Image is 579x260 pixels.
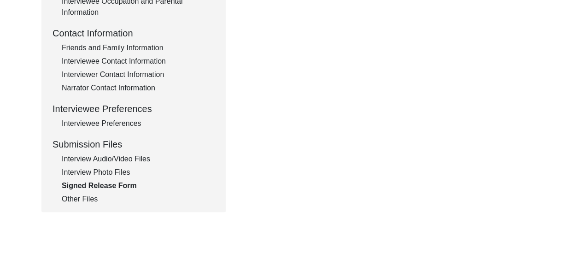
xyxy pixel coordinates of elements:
div: Contact Information [53,26,215,40]
div: Interviewee Contact Information [62,56,215,67]
div: Signed Release Form [62,180,215,191]
div: Interviewee Preferences [62,118,215,129]
div: Interview Audio/Video Files [62,154,215,165]
div: Other Files [62,194,215,205]
div: Interviewee Preferences [53,102,215,116]
div: Friends and Family Information [62,42,215,53]
div: Submission Files [53,137,215,151]
div: Narrator Contact Information [62,83,215,94]
div: Interview Photo Files [62,167,215,178]
div: Interviewer Contact Information [62,69,215,80]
